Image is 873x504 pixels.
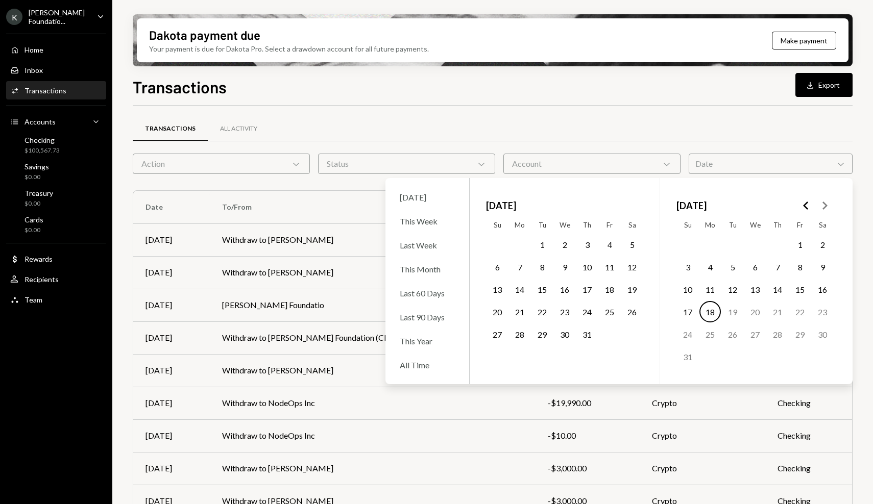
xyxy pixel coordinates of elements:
button: Monday, August 25th, 2025 [699,323,721,345]
button: Go to the Previous Month [797,196,815,215]
button: Tuesday, July 22nd, 2025 [531,301,553,322]
button: Sunday, July 6th, 2025 [487,256,508,278]
button: Tuesday, August 26th, 2025 [722,323,743,345]
a: Transactions [6,81,106,99]
a: Team [6,290,106,309]
button: Wednesday, July 16th, 2025 [554,279,575,300]
a: Home [6,40,106,59]
button: Monday, July 21st, 2025 [509,301,530,322]
div: $100,567.73 [25,146,60,155]
button: Wednesday, August 6th, 2025 [744,256,766,278]
div: [DATE] [145,364,198,376]
button: Thursday, August 14th, 2025 [767,279,788,300]
span: [DATE] [676,194,707,217]
a: Rewards [6,249,106,268]
div: Inbox [25,66,43,74]
button: Thursday, August 21st, 2025 [767,301,788,322]
a: Recipients [6,270,106,288]
button: Wednesday, July 2nd, 2025 [554,234,575,255]
td: Withdraw to [PERSON_NAME] [210,354,536,387]
th: Saturday [811,217,834,233]
button: Sunday, July 20th, 2025 [487,301,508,322]
button: Tuesday, July 29th, 2025 [531,323,553,345]
div: Rewards [25,255,53,263]
div: Your payment is due for Dakota Pro. Select a drawdown account for all future payments. [149,43,429,54]
div: [DATE] [145,430,198,442]
button: Saturday, August 23rd, 2025 [812,301,833,322]
button: Saturday, July 12th, 2025 [621,256,643,278]
button: Saturday, July 5th, 2025 [621,234,643,255]
div: Savings [25,162,49,171]
button: Sunday, August 10th, 2025 [677,279,698,300]
button: Export [795,73,853,97]
button: Tuesday, July 1st, 2025 [531,234,553,255]
button: Tuesday, July 15th, 2025 [531,279,553,300]
button: Friday, August 15th, 2025 [789,279,811,300]
button: Saturday, July 19th, 2025 [621,279,643,300]
a: Treasury$0.00 [6,186,106,210]
a: Transactions [133,116,208,142]
button: Friday, August 29th, 2025 [789,323,811,345]
div: [DATE] [145,266,198,279]
th: Friday [789,217,811,233]
td: Withdraw to [PERSON_NAME] [210,223,536,256]
div: Team [25,295,42,304]
th: Wednesday [744,217,766,233]
a: All Activity [208,116,270,142]
td: Crypto [640,419,765,452]
button: Saturday, August 9th, 2025 [812,256,833,278]
div: Status [318,154,495,174]
button: Saturday, August 2nd, 2025 [812,234,833,255]
button: Thursday, August 28th, 2025 [767,323,788,345]
button: Monday, July 28th, 2025 [509,323,530,345]
th: Tuesday [721,217,744,233]
div: Checking [25,136,60,144]
th: Wednesday [553,217,576,233]
button: Tuesday, July 8th, 2025 [531,256,553,278]
button: Wednesday, July 9th, 2025 [554,256,575,278]
button: Sunday, July 27th, 2025 [487,323,508,345]
table: July 2025 [486,217,643,368]
td: Checking [765,452,852,485]
button: Wednesday, August 27th, 2025 [744,323,766,345]
button: Tuesday, August 19th, 2025 [722,301,743,322]
button: Sunday, August 3rd, 2025 [677,256,698,278]
th: Friday [598,217,621,233]
button: Monday, August 11th, 2025 [699,279,721,300]
a: Inbox [6,61,106,79]
button: Friday, July 4th, 2025 [599,234,620,255]
button: Go to the Next Month [815,196,834,215]
button: Today, Monday, August 18th, 2025 [699,301,721,322]
div: Accounts [25,117,56,126]
div: Date [689,154,853,174]
div: Dakota payment due [149,27,260,43]
button: Friday, July 11th, 2025 [599,256,620,278]
button: Sunday, August 24th, 2025 [677,323,698,345]
td: Crypto [640,452,765,485]
td: Crypto [640,387,765,419]
th: Monday [699,217,721,233]
div: Treasury [25,189,53,197]
div: This Week [394,210,461,232]
button: Saturday, August 30th, 2025 [812,323,833,345]
a: Checking$100,567.73 [6,133,106,157]
button: Monday, July 7th, 2025 [509,256,530,278]
button: Monday, July 14th, 2025 [509,279,530,300]
span: [DATE] [486,194,516,217]
td: Withdraw to [PERSON_NAME] Foundation (CB Prime) [210,321,536,354]
button: Wednesday, August 20th, 2025 [744,301,766,322]
div: $0.00 [25,199,53,208]
button: Thursday, July 31st, 2025 [576,323,598,345]
div: -$10.00 [548,430,627,442]
button: Wednesday, August 13th, 2025 [744,279,766,300]
button: Monday, August 4th, 2025 [699,256,721,278]
th: To/From [210,191,536,223]
th: Tuesday [531,217,553,233]
button: Thursday, July 17th, 2025 [576,279,598,300]
div: This Month [394,258,461,280]
div: $0.00 [25,173,49,182]
a: Savings$0.00 [6,159,106,184]
button: Sunday, August 31st, 2025 [677,346,698,367]
button: Friday, July 18th, 2025 [599,279,620,300]
th: Sunday [486,217,508,233]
